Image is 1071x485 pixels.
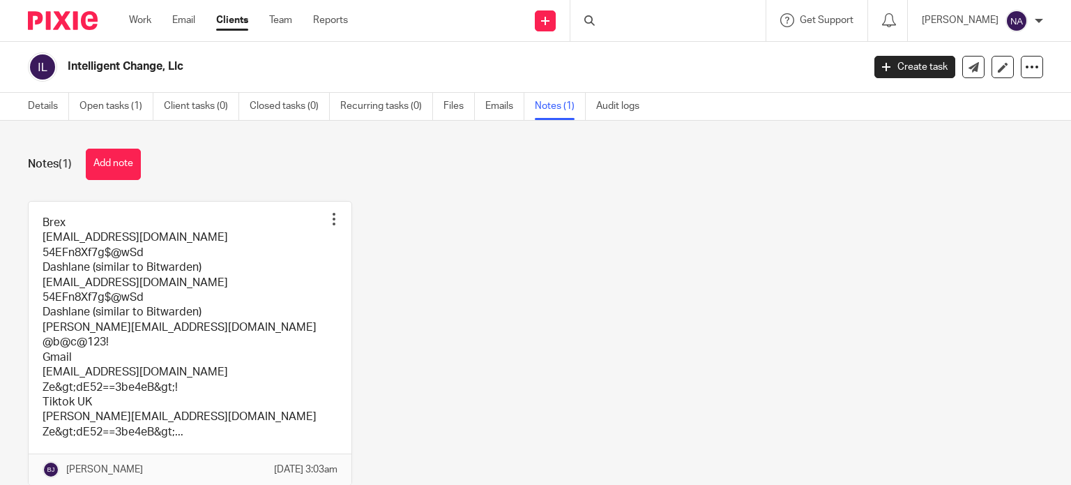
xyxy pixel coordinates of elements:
img: svg%3E [28,52,57,82]
a: Clients [216,13,248,27]
button: Add note [86,149,141,180]
a: Client tasks (0) [164,93,239,120]
a: Open tasks (1) [79,93,153,120]
a: Files [443,93,475,120]
img: Pixie [28,11,98,30]
a: Recurring tasks (0) [340,93,433,120]
img: svg%3E [43,461,59,478]
a: Closed tasks (0) [250,93,330,120]
span: Get Support [800,15,853,25]
a: Work [129,13,151,27]
a: Team [269,13,292,27]
h2: Intelligent Change, Llc [68,59,697,74]
a: Reports [313,13,348,27]
a: Audit logs [596,93,650,120]
img: svg%3E [1005,10,1028,32]
a: Create task [874,56,955,78]
a: Notes (1) [535,93,586,120]
a: Emails [485,93,524,120]
a: Email [172,13,195,27]
p: [PERSON_NAME] [66,463,143,477]
p: [PERSON_NAME] [922,13,998,27]
a: Details [28,93,69,120]
h1: Notes [28,157,72,172]
span: (1) [59,158,72,170]
p: [DATE] 3:03am [274,463,337,477]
